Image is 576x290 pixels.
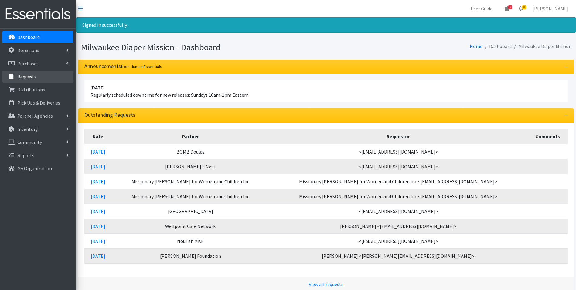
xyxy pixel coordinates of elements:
[269,204,527,219] td: <[EMAIL_ADDRESS][DOMAIN_NAME]>
[269,174,527,189] td: Missionary [PERSON_NAME] for Women and Children Inc <[EMAIL_ADDRESS][DOMAIN_NAME]>
[17,74,36,80] p: Requests
[17,113,53,119] p: Partner Agencies
[2,110,73,122] a: Partner Agencies
[17,165,52,171] p: My Organization
[482,42,512,51] li: Dashboard
[84,112,135,118] h3: Outstanding Requests
[17,139,42,145] p: Community
[84,129,112,144] th: Date
[2,123,73,135] a: Inventory
[500,2,514,15] a: 5
[522,5,526,9] span: 8
[112,189,269,204] td: Missionary [PERSON_NAME] for Women and Children Inc
[17,60,39,67] p: Purchases
[91,193,105,199] a: [DATE]
[17,100,60,106] p: Pick Ups & Deliveries
[2,57,73,70] a: Purchases
[17,47,39,53] p: Donations
[91,223,105,229] a: [DATE]
[91,178,105,185] a: [DATE]
[2,71,73,83] a: Requests
[112,129,269,144] th: Partner
[269,248,527,263] td: [PERSON_NAME] <[PERSON_NAME][EMAIL_ADDRESS][DOMAIN_NAME]>
[512,42,571,51] li: Milwaukee Diaper Mission
[121,64,162,69] small: from Human Essentials
[2,136,73,148] a: Community
[2,44,73,56] a: Donations
[514,2,528,15] a: 8
[466,2,497,15] a: User Guide
[269,129,527,144] th: Requestor
[2,31,73,43] a: Dashboard
[269,233,527,248] td: <[EMAIL_ADDRESS][DOMAIN_NAME]>
[2,149,73,161] a: Reports
[112,174,269,189] td: Missionary [PERSON_NAME] for Women and Children Inc
[269,189,527,204] td: Missionary [PERSON_NAME] for Women and Children Inc <[EMAIL_ADDRESS][DOMAIN_NAME]>
[2,84,73,96] a: Distributions
[112,204,269,219] td: [GEOGRAPHIC_DATA]
[17,34,40,40] p: Dashboard
[17,152,34,158] p: Reports
[508,5,512,9] span: 5
[2,4,73,24] img: HumanEssentials
[2,97,73,109] a: Pick Ups & Deliveries
[112,219,269,233] td: Wellpoint Care Network
[112,233,269,248] td: Nourish MKE
[112,248,269,263] td: [PERSON_NAME] Foundation
[309,281,343,287] a: View all requests
[470,43,482,49] a: Home
[91,253,105,259] a: [DATE]
[91,208,105,214] a: [DATE]
[2,162,73,174] a: My Organization
[527,129,567,144] th: Comments
[269,159,527,174] td: <[EMAIL_ADDRESS][DOMAIN_NAME]>
[112,144,269,159] td: BOMB Doulas
[91,238,105,244] a: [DATE]
[81,42,324,53] h1: Milwaukee Diaper Mission - Dashboard
[91,149,105,155] a: [DATE]
[17,87,45,93] p: Distributions
[269,144,527,159] td: <[EMAIL_ADDRESS][DOMAIN_NAME]>
[112,159,269,174] td: [PERSON_NAME]'s Nest
[84,80,568,102] li: Regularly scheduled downtime for new releases: Sundays 10am-1pm Eastern.
[17,126,38,132] p: Inventory
[269,219,527,233] td: [PERSON_NAME] <[EMAIL_ADDRESS][DOMAIN_NAME]>
[528,2,574,15] a: [PERSON_NAME]
[84,63,162,70] h3: Announcements
[76,17,576,33] div: Signed in successfully.
[90,85,105,91] strong: [DATE]
[91,164,105,170] a: [DATE]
